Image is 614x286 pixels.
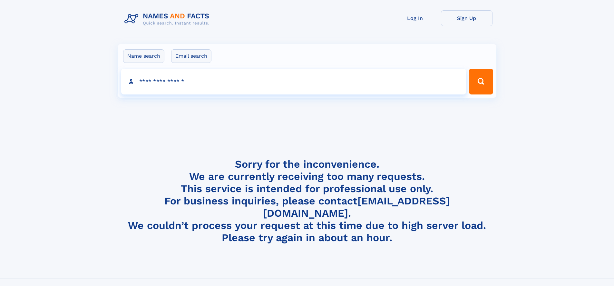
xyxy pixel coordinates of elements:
[121,69,466,94] input: search input
[171,49,211,63] label: Email search
[469,69,493,94] button: Search Button
[441,10,492,26] a: Sign Up
[123,49,164,63] label: Name search
[389,10,441,26] a: Log In
[263,195,450,219] a: [EMAIL_ADDRESS][DOMAIN_NAME]
[122,10,215,28] img: Logo Names and Facts
[122,158,492,244] h4: Sorry for the inconvenience. We are currently receiving too many requests. This service is intend...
